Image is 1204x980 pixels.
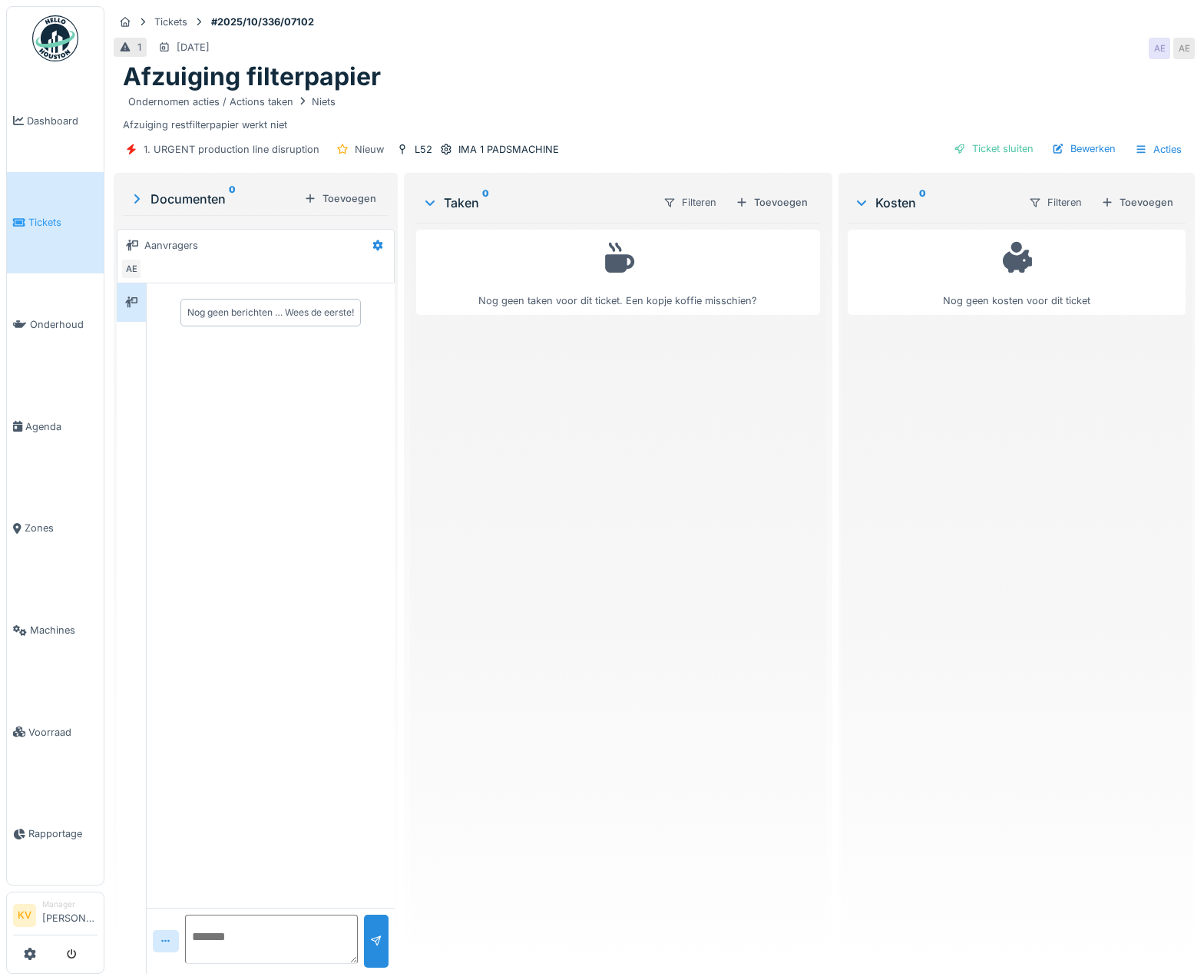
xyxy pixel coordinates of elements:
div: AE [1149,38,1170,59]
sup: 0 [229,190,236,208]
div: Toevoegen [298,188,382,209]
div: Nog geen kosten voor dit ticket [858,237,1176,308]
div: Filteren [1022,191,1089,214]
div: Afzuiging restfilterpapier werkt niet [123,92,1186,132]
div: Aanvragers [144,238,198,253]
div: Acties [1128,138,1189,161]
sup: 0 [482,194,489,212]
strong: #2025/10/336/07102 [205,15,320,29]
li: KV [13,904,36,927]
span: Machines [30,623,98,637]
div: Nog geen taken voor dit ticket. Een kopje koffie misschien? [426,237,810,308]
div: L52 [415,142,432,157]
span: Dashboard [27,114,98,128]
a: KV Manager[PERSON_NAME] [13,899,98,935]
span: Zones [25,521,98,535]
div: Ondernomen acties / Actions taken Niets [128,94,336,109]
a: Tickets [7,172,104,274]
div: Tickets [154,15,187,29]
div: Toevoegen [1095,192,1179,213]
span: Voorraad [28,725,98,740]
div: Nieuw [355,142,384,157]
div: AE [121,258,142,280]
div: Bewerken [1046,138,1122,159]
div: Manager [42,899,98,910]
div: 1 [137,40,141,55]
div: Toevoegen [729,192,814,213]
div: IMA 1 PADSMACHINE [458,142,559,157]
a: Rapportage [7,783,104,886]
div: Kosten [854,194,1016,212]
a: Agenda [7,376,104,478]
div: 1. URGENT production line disruption [144,142,319,157]
div: Filteren [657,191,723,214]
span: Agenda [25,419,98,434]
span: Rapportage [28,826,98,841]
h1: Afzuiging filterpapier [123,62,381,91]
span: Tickets [28,215,98,230]
a: Machines [7,579,104,681]
a: Dashboard [7,70,104,172]
div: Nog geen berichten … Wees de eerste! [187,306,354,319]
sup: 0 [919,194,926,212]
span: Onderhoud [30,317,98,332]
img: Badge_color-CXgf-gQk.svg [32,15,78,61]
div: Documenten [129,190,298,208]
div: AE [1173,38,1195,59]
div: Taken [422,194,650,212]
li: [PERSON_NAME] [42,899,98,932]
div: [DATE] [177,40,210,55]
a: Zones [7,478,104,580]
a: Onderhoud [7,273,104,376]
div: Ticket sluiten [948,138,1040,159]
a: Voorraad [7,681,104,783]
